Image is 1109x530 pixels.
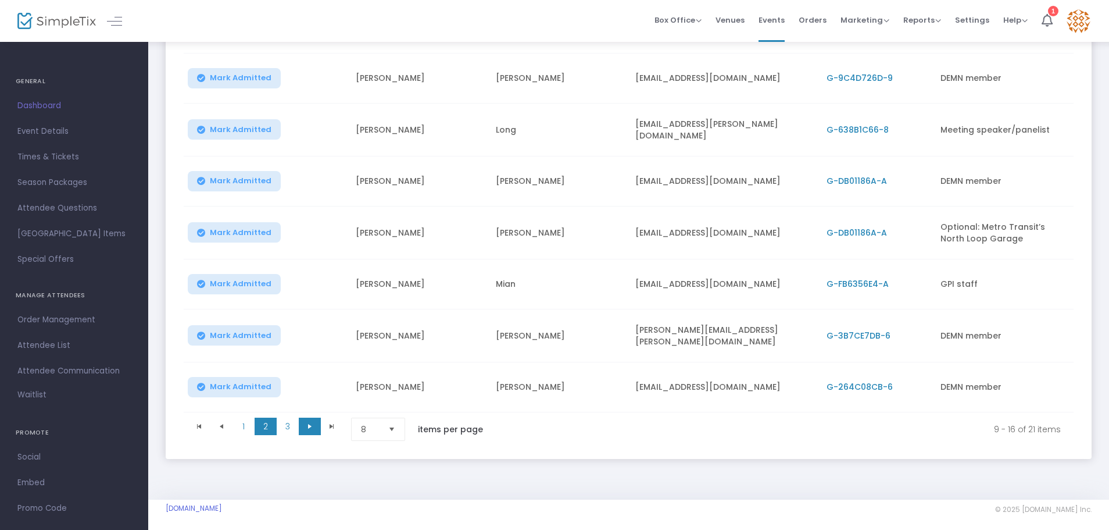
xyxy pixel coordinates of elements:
td: Long [489,104,629,156]
span: Marketing [840,15,889,26]
span: Settings [955,5,989,35]
td: DEMN member [933,156,1074,207]
span: Embed [17,475,131,490]
span: Page 2 [255,418,277,435]
span: G-264C08CB-6 [827,381,893,393]
td: [PERSON_NAME] [489,54,629,104]
td: [EMAIL_ADDRESS][PERSON_NAME][DOMAIN_NAME] [628,104,819,156]
span: Orders [799,5,827,35]
span: Go to the next page [305,422,314,431]
span: Go to the previous page [210,418,232,435]
td: [EMAIL_ADDRESS][DOMAIN_NAME] [628,362,819,412]
span: Mark Admitted [210,279,271,289]
td: [PERSON_NAME] [349,156,489,207]
h4: PROMOTE [16,421,133,444]
span: 8 [361,424,379,435]
span: Page 3 [277,418,299,435]
div: 1 [1048,6,1058,16]
span: [GEOGRAPHIC_DATA] Items [17,226,131,241]
span: Go to the last page [327,422,337,431]
td: [PERSON_NAME] [349,362,489,412]
span: Special Offers [17,252,131,267]
td: Optional: Metro Transit’s North Loop Garage [933,207,1074,259]
span: Event Details [17,124,131,139]
td: Mian [489,259,629,310]
span: G-DB01186A-A [827,175,887,187]
span: Attendee List [17,338,131,353]
span: G-DB01186A-A [827,227,887,239]
td: [PERSON_NAME] [349,207,489,259]
button: Mark Admitted [188,274,281,294]
td: Meeting speaker/panelist [933,104,1074,156]
td: [PERSON_NAME][EMAIL_ADDRESS][PERSON_NAME][DOMAIN_NAME] [628,310,819,362]
td: DEMN member [933,362,1074,412]
span: G-638B1C66-8 [827,124,889,136]
span: Waitlist [17,389,46,401]
button: Mark Admitted [188,222,281,243]
span: Reports [903,15,941,26]
span: Go to the next page [299,418,321,435]
button: Mark Admitted [188,68,281,88]
span: Mark Admitted [210,125,271,134]
span: Venues [716,5,745,35]
span: Promo Code [17,501,131,516]
span: Events [759,5,785,35]
label: items per page [418,424,483,435]
span: Go to the first page [195,422,204,431]
span: Go to the previous page [217,422,226,431]
span: Mark Admitted [210,331,271,340]
span: Dashboard [17,98,131,113]
span: Attendee Questions [17,201,131,216]
button: Mark Admitted [188,377,281,397]
span: Order Management [17,312,131,328]
button: Mark Admitted [188,171,281,191]
span: G-FB6356E4-A [827,278,889,290]
button: Mark Admitted [188,119,281,140]
td: [EMAIL_ADDRESS][DOMAIN_NAME] [628,156,819,207]
td: [EMAIL_ADDRESS][DOMAIN_NAME] [628,207,819,259]
span: Go to the first page [188,418,210,435]
button: Select [384,418,400,440]
span: G-9C4D726D-9 [827,72,893,84]
span: Times & Tickets [17,150,131,165]
td: [PERSON_NAME] [489,362,629,412]
td: [PERSON_NAME] [349,104,489,156]
h4: GENERAL [16,70,133,93]
span: Box Office [654,15,702,26]
span: Attendee Communication [17,364,131,379]
td: [PERSON_NAME] [349,259,489,310]
td: [EMAIL_ADDRESS][DOMAIN_NAME] [628,259,819,310]
td: GPI staff [933,259,1074,310]
td: [PERSON_NAME] [489,310,629,362]
span: G-3B7CE7DB-6 [827,330,890,342]
a: [DOMAIN_NAME] [166,504,222,513]
span: Page 1 [232,418,255,435]
span: Mark Admitted [210,73,271,83]
span: Go to the last page [321,418,343,435]
span: Mark Admitted [210,228,271,237]
td: DEMN member [933,54,1074,104]
span: Mark Admitted [210,176,271,186]
span: Help [1003,15,1028,26]
td: [PERSON_NAME] [349,54,489,104]
span: Season Packages [17,175,131,190]
h4: MANAGE ATTENDEES [16,284,133,307]
td: [PERSON_NAME] [349,310,489,362]
span: Mark Admitted [210,382,271,392]
kendo-pager-info: 9 - 16 of 21 items [507,418,1061,441]
td: [EMAIL_ADDRESS][DOMAIN_NAME] [628,54,819,104]
span: © 2025 [DOMAIN_NAME] Inc. [995,505,1092,514]
button: Mark Admitted [188,325,281,346]
td: DEMN member [933,310,1074,362]
span: Social [17,450,131,465]
td: [PERSON_NAME] [489,156,629,207]
td: [PERSON_NAME] [489,207,629,259]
